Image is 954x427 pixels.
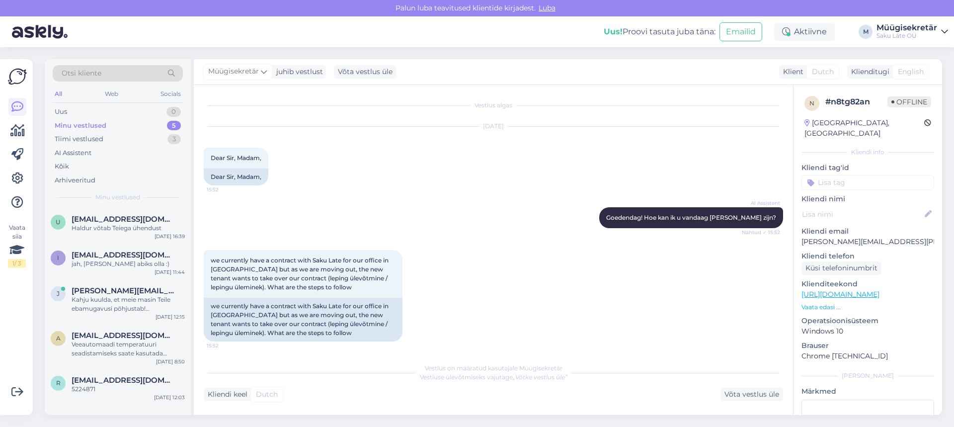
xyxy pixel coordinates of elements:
div: Kliendi info [801,148,934,157]
p: Märkmed [801,386,934,397]
span: n [809,99,814,107]
div: M [859,25,873,39]
p: Brauser [801,341,934,351]
div: Kõik [55,162,69,171]
div: Haldur võtab Teiega ühendust [72,224,185,233]
div: # n8tg82an [825,96,887,108]
div: [DATE] [204,122,783,131]
span: r [56,379,61,387]
span: Luba [536,3,558,12]
p: Kliendi nimi [801,194,934,204]
div: 5224871 [72,385,185,394]
span: Nähtud ✓ 15:52 [742,229,780,236]
div: Web [103,87,120,100]
span: Goedendag! Hoe kan ik u vandaag [PERSON_NAME] zijn? [606,214,776,221]
div: Vestlus algas [204,101,783,110]
span: Vestlus on määratud kasutajale Müügisekretär [425,364,562,372]
span: Minu vestlused [95,193,140,202]
p: Chrome [TECHNICAL_ID] [801,351,934,361]
div: Võta vestlus üle [720,388,783,401]
div: Uus [55,107,67,117]
span: Müügisekretär [208,66,259,77]
div: AI Assistent [55,148,91,158]
span: airi@meediagrupi.ee [72,331,175,340]
div: Müügisekretär [876,24,937,32]
span: Dutch [812,67,834,77]
input: Lisa tag [801,175,934,190]
span: Vestluse ülevõtmiseks vajutage [420,373,567,381]
div: we currently have a contract with Saku Late for our office in [GEOGRAPHIC_DATA] but as we are mov... [204,298,402,342]
div: [DATE] 11:44 [155,268,185,276]
p: Operatsioonisüsteem [801,316,934,326]
div: [PERSON_NAME] [801,371,934,380]
span: jana.nosova@perearstikeskus.net [72,286,175,295]
span: Dear Sir, Madam, [211,154,261,162]
p: Vaata edasi ... [801,303,934,312]
div: Arhiveeritud [55,175,95,185]
i: „Võtke vestlus üle” [513,373,567,381]
p: Kliendi email [801,226,934,237]
p: Kliendi telefon [801,251,934,261]
div: 5 [167,121,181,131]
span: 15:52 [207,186,244,193]
div: Vaata siia [8,223,26,268]
a: [URL][DOMAIN_NAME] [801,290,879,299]
span: info@tece.ee [72,251,175,259]
div: 0 [166,107,181,117]
div: jah, [PERSON_NAME] abiks olla :) [72,259,185,268]
div: Kahju kuulda, et meie masin Teile ebamugavusi põhjustab! [GEOGRAPHIC_DATA] on teile sattunud praa... [72,295,185,313]
span: i [57,254,59,261]
button: Emailid [719,22,762,41]
p: Klienditeekond [801,279,934,289]
input: Lisa nimi [802,209,923,220]
div: [GEOGRAPHIC_DATA], [GEOGRAPHIC_DATA] [804,118,924,139]
p: Windows 10 [801,326,934,337]
span: Dutch [256,389,278,400]
a: MüügisekretärSaku Läte OÜ [876,24,948,40]
div: Proovi tasuta juba täna: [604,26,715,38]
div: Dear Sir, Madam, [204,169,268,185]
div: 3 [167,134,181,144]
p: Kliendi tag'id [801,163,934,173]
div: Saku Läte OÜ [876,32,937,40]
div: All [53,87,64,100]
div: Võta vestlus üle [334,65,397,79]
div: Klient [779,67,803,77]
span: rait.karro@amit.eu [72,376,175,385]
span: Otsi kliente [62,68,101,79]
div: juhib vestlust [272,67,323,77]
div: [DATE] 12:15 [156,313,185,321]
div: [DATE] 8:50 [156,358,185,365]
div: [DATE] 12:03 [154,394,185,401]
span: 15:52 [207,342,244,349]
span: j [57,290,60,297]
span: Umdaursula@gmail.com [72,215,175,224]
div: 1 / 3 [8,259,26,268]
span: we currently have a contract with Saku Late for our office in [GEOGRAPHIC_DATA] but as we are mov... [211,256,390,291]
b: Uus! [604,27,623,36]
div: Tiimi vestlused [55,134,103,144]
span: Offline [887,96,931,107]
span: English [898,67,924,77]
div: Minu vestlused [55,121,106,131]
p: [PERSON_NAME][EMAIL_ADDRESS][PERSON_NAME][DOMAIN_NAME] [801,237,934,247]
div: Küsi telefoninumbrit [801,261,881,275]
div: Aktiivne [774,23,835,41]
img: Askly Logo [8,67,27,86]
div: [DATE] 16:39 [155,233,185,240]
span: a [56,335,61,342]
div: Socials [159,87,183,100]
div: Klienditugi [847,67,889,77]
span: AI Assistent [743,199,780,207]
div: Veeautomaadi temperatuuri seadistamiseks saate kasutada CoolTouch rakendust. Kui veeautomaat ei j... [72,340,185,358]
div: Kliendi keel [204,389,247,400]
span: U [56,218,61,226]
